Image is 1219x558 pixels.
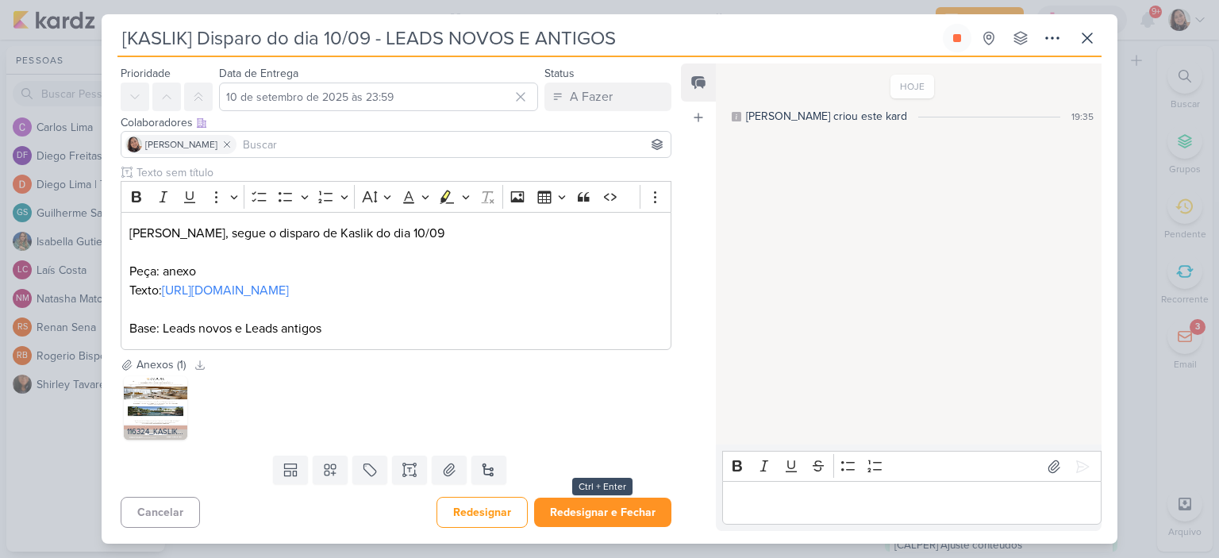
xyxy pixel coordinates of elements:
[126,137,142,152] img: Sharlene Khoury
[746,108,907,125] div: [PERSON_NAME] criou este kard
[722,451,1102,482] div: Editor toolbar
[436,497,528,528] button: Redesignar
[133,164,671,181] input: Texto sem título
[124,424,187,440] div: 116324_KASLIK _ E-MAIL MKT _ KASLIK IBIRAPUERA _ MAIS QUE UM LAR, UM INVESTIMENTO INTELIGENTE.jpg
[121,212,671,351] div: Editor editing area: main
[544,83,671,111] button: A Fazer
[121,181,671,212] div: Editor toolbar
[129,281,663,300] p: Texto:
[121,497,200,528] button: Cancelar
[534,498,671,527] button: Redesignar e Fechar
[219,83,538,111] input: Select a date
[129,319,663,338] p: Base: Leads novos e Leads antigos
[121,114,671,131] div: Colaboradores
[145,137,217,152] span: [PERSON_NAME]
[129,262,663,281] p: Peça: anexo
[572,478,633,495] div: Ctrl + Enter
[121,67,171,80] label: Prioridade
[124,376,187,440] img: 9YwTbInR4iOiwKT2PzgRMrmD5NYrXf-metaMTE2MzI0X0tBU0xJSyBfIEUtTUFJTCBNS1QgXyBLQVNMSUsgSUJJUkFQVUVSQS...
[570,87,613,106] div: A Fazer
[219,67,298,80] label: Data de Entrega
[129,224,663,243] p: [PERSON_NAME], segue o disparo de Kaslik do dia 10/09
[951,32,963,44] div: Parar relógio
[240,135,667,154] input: Buscar
[162,283,289,298] a: [URL][DOMAIN_NAME]
[137,356,186,373] div: Anexos (1)
[1071,110,1094,124] div: 19:35
[544,67,575,80] label: Status
[117,24,940,52] input: Kard Sem Título
[722,481,1102,525] div: Editor editing area: main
